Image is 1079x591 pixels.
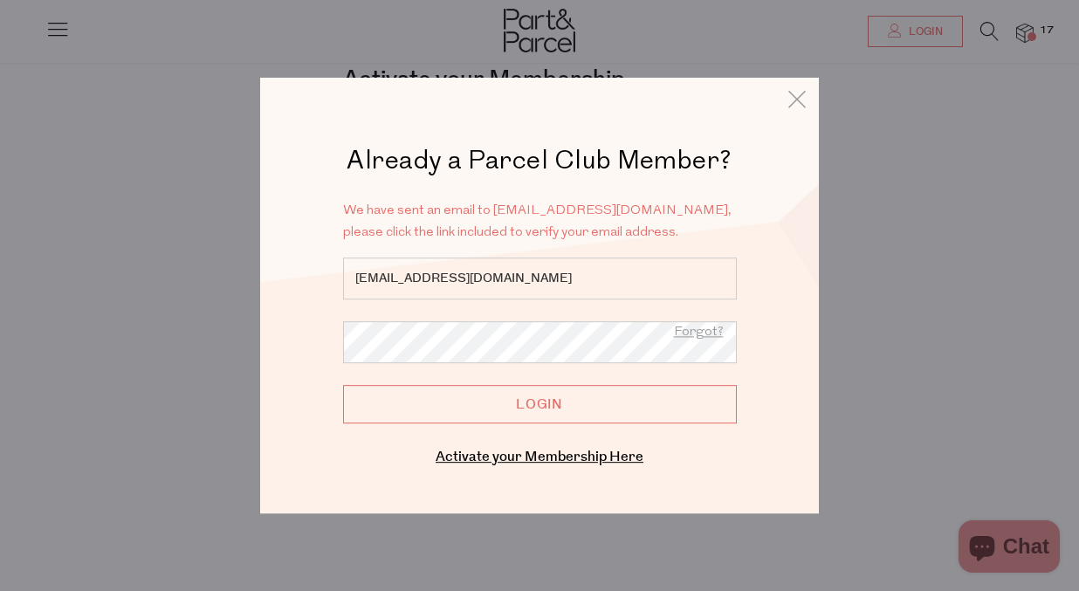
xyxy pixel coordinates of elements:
[343,200,737,244] li: We have sent an email to [EMAIL_ADDRESS][DOMAIN_NAME], please click the link included to verify y...
[436,447,643,467] a: Activate your Membership Here
[317,143,762,174] h2: Already a Parcel Club Member?
[674,321,724,344] a: Forgot?
[343,385,737,423] input: Login
[343,258,737,299] input: Email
